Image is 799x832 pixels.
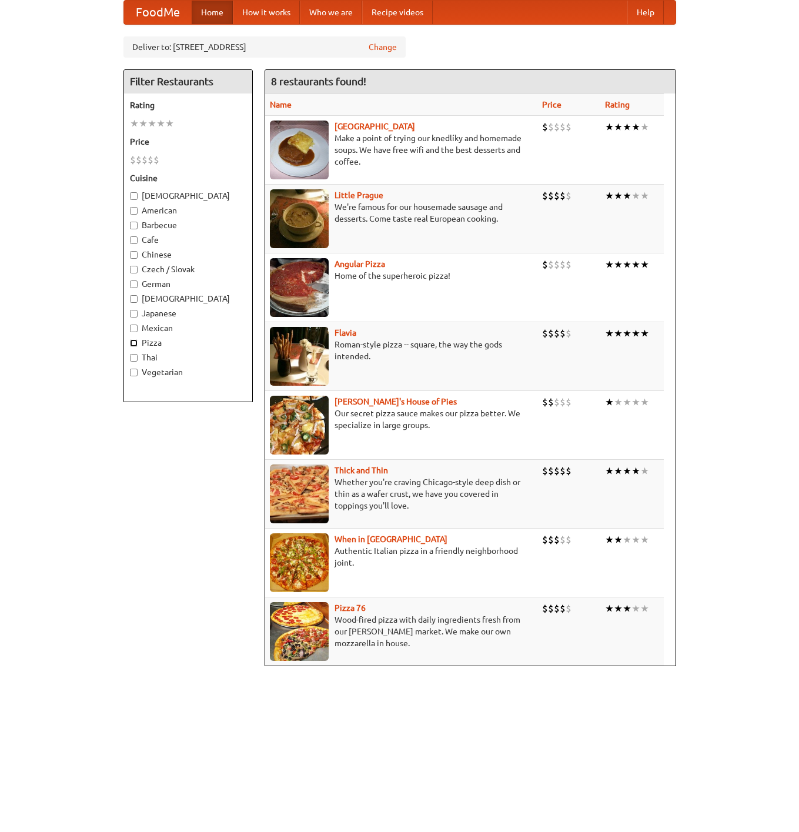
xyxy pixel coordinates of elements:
[566,396,571,409] li: $
[623,533,631,546] li: ★
[614,533,623,546] li: ★
[640,396,649,409] li: ★
[605,465,614,477] li: ★
[566,465,571,477] li: $
[614,396,623,409] li: ★
[560,121,566,133] li: $
[605,396,614,409] li: ★
[130,192,138,200] input: [DEMOGRAPHIC_DATA]
[130,339,138,347] input: Pizza
[270,545,533,569] p: Authentic Italian pizza in a friendly neighborhood joint.
[566,258,571,271] li: $
[130,117,139,130] li: ★
[362,1,433,24] a: Recipe videos
[270,270,533,282] p: Home of the superheroic pizza!
[623,189,631,202] li: ★
[548,327,554,340] li: $
[554,465,560,477] li: $
[640,533,649,546] li: ★
[130,325,138,332] input: Mexican
[554,189,560,202] li: $
[130,293,246,305] label: [DEMOGRAPHIC_DATA]
[566,121,571,133] li: $
[542,327,548,340] li: $
[640,602,649,615] li: ★
[335,328,356,338] a: Flavia
[130,205,246,216] label: American
[130,354,138,362] input: Thai
[605,258,614,271] li: ★
[631,465,640,477] li: ★
[566,327,571,340] li: $
[548,533,554,546] li: $
[614,602,623,615] li: ★
[560,258,566,271] li: $
[335,603,366,613] a: Pizza 76
[640,258,649,271] li: ★
[148,117,156,130] li: ★
[124,1,192,24] a: FoodMe
[631,258,640,271] li: ★
[270,407,533,431] p: Our secret pizza sauce makes our pizza better. We specialize in large groups.
[270,533,329,592] img: wheninrome.jpg
[640,121,649,133] li: ★
[130,236,138,244] input: Cafe
[130,352,246,363] label: Thai
[270,121,329,179] img: czechpoint.jpg
[548,258,554,271] li: $
[627,1,664,24] a: Help
[560,602,566,615] li: $
[335,397,457,406] a: [PERSON_NAME]'s House of Pies
[566,189,571,202] li: $
[560,465,566,477] li: $
[631,602,640,615] li: ★
[335,122,415,131] b: [GEOGRAPHIC_DATA]
[130,190,246,202] label: [DEMOGRAPHIC_DATA]
[623,121,631,133] li: ★
[560,189,566,202] li: $
[233,1,300,24] a: How it works
[270,201,533,225] p: We're famous for our housemade sausage and desserts. Come taste real European cooking.
[335,534,447,544] a: When in [GEOGRAPHIC_DATA]
[554,258,560,271] li: $
[560,533,566,546] li: $
[542,602,548,615] li: $
[136,153,142,166] li: $
[335,466,388,475] a: Thick and Thin
[130,295,138,303] input: [DEMOGRAPHIC_DATA]
[631,327,640,340] li: ★
[271,76,366,87] ng-pluralize: 8 restaurants found!
[560,327,566,340] li: $
[270,476,533,512] p: Whether you're craving Chicago-style deep dish or thin as a wafer crust, we have you covered in t...
[614,465,623,477] li: ★
[270,602,329,661] img: pizza76.jpg
[270,396,329,455] img: luigis.jpg
[335,191,383,200] a: Little Prague
[605,533,614,546] li: ★
[130,263,246,275] label: Czech / Slovak
[270,465,329,523] img: thick.jpg
[542,465,548,477] li: $
[335,259,385,269] a: Angular Pizza
[623,327,631,340] li: ★
[270,100,292,109] a: Name
[631,533,640,546] li: ★
[605,327,614,340] li: ★
[542,533,548,546] li: $
[614,258,623,271] li: ★
[124,70,252,93] h4: Filter Restaurants
[369,41,397,53] a: Change
[130,219,246,231] label: Barbecue
[554,396,560,409] li: $
[614,189,623,202] li: ★
[640,465,649,477] li: ★
[270,614,533,649] p: Wood-fired pizza with daily ingredients fresh from our [PERSON_NAME] market. We make our own mozz...
[548,189,554,202] li: $
[130,99,246,111] h5: Rating
[542,121,548,133] li: $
